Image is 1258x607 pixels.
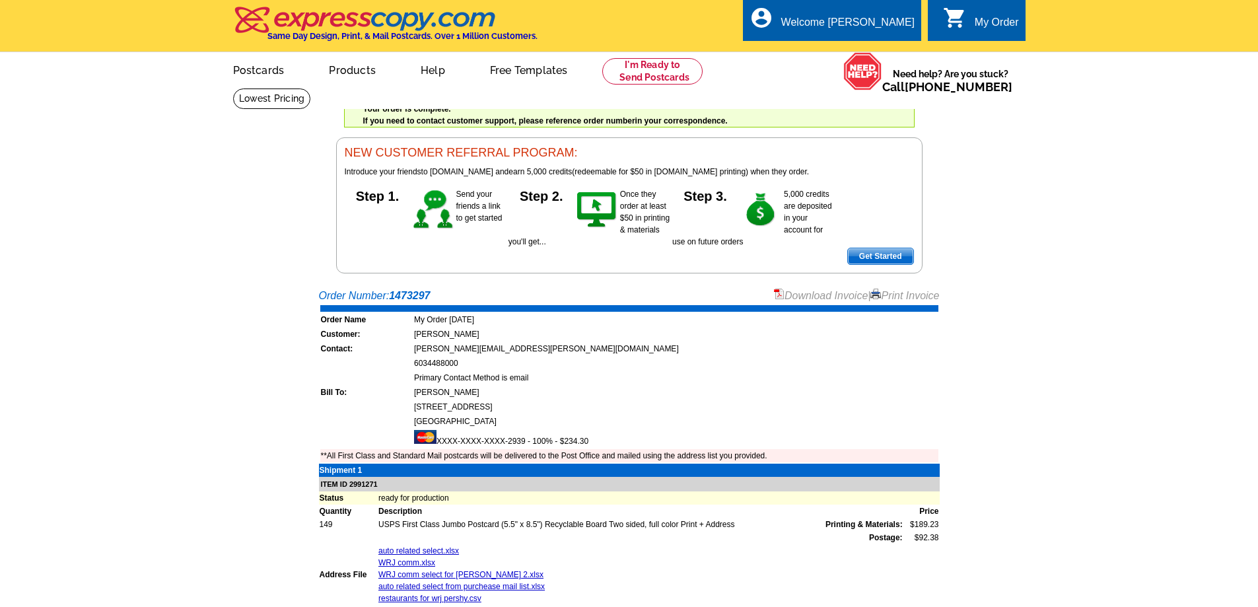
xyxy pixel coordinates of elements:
[943,6,967,30] i: shopping_cart
[411,188,456,232] img: step-1.gif
[750,6,773,30] i: account_circle
[456,190,503,223] span: Send your friends a link to get started
[319,518,378,531] td: 149
[882,67,1019,94] span: Need help? Are you stuck?
[508,188,575,201] h5: Step 2.
[413,313,938,326] td: My Order [DATE]
[378,546,459,555] a: auto related select.xlsx
[847,248,914,265] a: Get Started
[233,16,538,41] a: Same Day Design, Print, & Mail Postcards. Over 1 Million Customers.
[413,357,938,370] td: 6034488000
[774,288,940,304] div: |
[378,518,903,531] td: USPS First Class Jumbo Postcard (5.5" x 8.5") Recyclable Board Two sided, full color Print + Address
[389,290,430,301] strong: 1473297
[345,167,421,176] span: Introduce your friends
[975,17,1019,35] div: My Order
[943,15,1019,31] a: shopping_cart My Order
[413,415,938,428] td: [GEOGRAPHIC_DATA]
[320,342,412,355] td: Contact:
[774,290,868,301] a: Download Invoice
[320,328,412,341] td: Customer:
[212,54,306,85] a: Postcards
[672,188,738,201] h5: Step 3.
[378,594,481,603] a: restaurants for wrj pershy.csv
[319,477,940,492] td: ITEM ID 2991271
[378,582,545,591] a: auto related select from purchease mail list.xlsx
[319,544,378,605] td: Address File
[320,449,938,462] td: **All First Class and Standard Mail postcards will be delivered to the Post Office and mailed usi...
[843,52,882,90] img: help
[825,518,903,530] span: Printing & Materials:
[869,533,903,542] strong: Postage:
[870,290,939,301] a: Print Invoice
[903,505,940,518] td: Price
[781,17,915,35] div: Welcome [PERSON_NAME]
[413,400,938,413] td: [STREET_ADDRESS]
[345,188,411,201] h5: Step 1.
[378,570,543,579] a: WRJ comm select for [PERSON_NAME] 2.xlsx
[363,104,451,114] strong: Your order is complete.
[413,386,938,399] td: [PERSON_NAME]
[848,248,913,264] span: Get Started
[319,464,378,477] td: Shipment 1
[774,289,785,299] img: small-pdf-icon.gif
[378,505,903,518] td: Description
[414,430,437,444] img: mast.gif
[267,31,538,41] h4: Same Day Design, Print, & Mail Postcards. Over 1 Million Customers.
[575,188,620,232] img: step-2.gif
[882,80,1012,94] span: Call
[672,190,832,246] span: 5,000 credits are deposited in your account for use on future orders
[320,386,412,399] td: Bill To:
[345,166,914,178] p: to [DOMAIN_NAME] and (redeemable for $50 in [DOMAIN_NAME] printing) when they order.
[378,558,435,567] a: WRJ comm.xlsx
[345,146,914,161] h3: NEW CUSTOMER REFERRAL PROGRAM:
[508,190,670,246] span: Once they order at least $50 in printing & materials you'll get...
[413,342,938,355] td: [PERSON_NAME][EMAIL_ADDRESS][PERSON_NAME][DOMAIN_NAME]
[870,289,881,299] img: small-print-icon.gif
[903,518,940,531] td: $189.23
[905,80,1012,94] a: [PHONE_NUMBER]
[413,371,938,384] td: Primary Contact Method is email
[319,491,378,505] td: Status
[508,167,572,176] span: earn 5,000 credits
[469,54,589,85] a: Free Templates
[413,328,938,341] td: [PERSON_NAME]
[319,505,378,518] td: Quantity
[413,429,938,448] td: XXXX-XXXX-XXXX-2939 - 100% - $234.30
[400,54,466,85] a: Help
[308,54,397,85] a: Products
[378,491,940,505] td: ready for production
[738,188,784,232] img: step-3.gif
[320,313,412,326] td: Order Name
[903,531,940,544] td: $92.38
[319,288,940,304] div: Order Number:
